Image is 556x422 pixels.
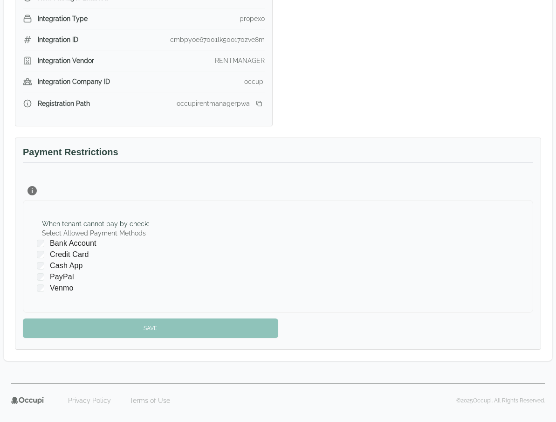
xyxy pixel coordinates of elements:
span: Venmo [50,283,74,294]
span: Integration ID [38,35,78,44]
span: Credit Card [50,249,89,260]
div: RENTMANAGER [215,56,265,65]
div: cmbpyoe67001lk50o170zve8m [170,35,265,44]
h3: Payment Restrictions [23,145,533,163]
span: PayPal [50,271,74,283]
input: Cash App [37,262,44,270]
a: Privacy Policy [62,393,117,408]
span: Bank Account [50,238,96,249]
input: PayPal [37,273,44,281]
input: Bank Account [37,240,44,247]
span: Integration Vendor [38,56,94,65]
input: Credit Card [37,251,44,258]
span: Cash App [50,260,83,271]
input: Venmo [37,284,44,292]
div: occupi [244,77,265,86]
p: © 2025 Occupi. All Rights Reserved. [456,397,545,404]
div: When tenant cannot pay by check : [42,219,149,228]
div: occupirentmanagerpwa [177,99,250,108]
span: Integration Company ID [38,77,110,86]
span: Registration Path [38,99,90,108]
span: Integration Type [38,14,88,23]
a: Terms of Use [124,393,176,408]
button: Copy registration link [254,98,265,109]
label: Select Allowed Payment Methods [42,228,149,238]
div: propexo [240,14,265,23]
